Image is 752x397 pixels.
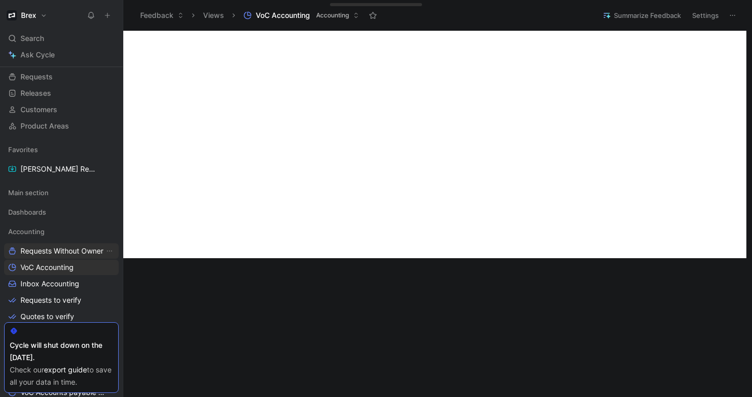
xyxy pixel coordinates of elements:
[44,365,87,374] a: export guide
[20,279,79,289] span: Inbox Accounting
[4,204,119,220] div: Dashboards
[20,262,74,273] span: VoC Accounting
[20,246,103,256] span: Requests Without Owner
[8,187,49,198] span: Main section
[198,8,229,23] button: Views
[4,260,119,275] a: VoC Accounting
[256,10,310,20] span: VoC Accounting
[8,226,45,237] span: Accounting
[4,185,119,203] div: Main section
[4,69,119,85] a: Requests
[4,185,119,200] div: Main section
[4,31,119,46] div: Search
[20,72,53,82] span: Requests
[8,207,46,217] span: Dashboards
[104,246,115,256] button: View actions
[316,10,349,20] span: Accounting
[10,364,113,388] div: Check our to save all your data in time.
[4,243,119,259] a: Requests Without OwnerView actions
[7,10,17,20] img: Brex
[20,32,44,45] span: Search
[4,86,119,101] a: Releases
[20,121,69,131] span: Product Areas
[4,309,119,324] a: Quotes to verify
[4,224,119,341] div: AccountingRequests Without OwnerView actionsVoC AccountingInbox AccountingRequests to verifyQuote...
[4,118,119,134] a: Product Areas
[4,224,119,239] div: Accounting
[20,164,95,174] span: [PERSON_NAME] Request
[598,8,685,23] button: Summarize Feedback
[4,102,119,117] a: Customers
[20,88,51,98] span: Releases
[239,8,364,23] button: VoC AccountingAccounting
[21,11,36,20] h1: Brex
[688,8,723,23] button: Settings
[4,276,119,291] a: Inbox Accounting
[4,8,50,23] button: BrexBrex
[20,105,57,115] span: Customers
[4,161,119,177] a: [PERSON_NAME] Request
[4,142,119,157] div: Favorites
[20,311,74,322] span: Quotes to verify
[8,144,38,155] span: Favorites
[10,339,113,364] div: Cycle will shut down on the [DATE].
[20,295,81,305] span: Requests to verify
[4,47,119,62] a: Ask Cycle
[136,8,188,23] button: Feedback
[20,49,55,61] span: Ask Cycle
[4,204,119,223] div: Dashboards
[4,292,119,308] a: Requests to verify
